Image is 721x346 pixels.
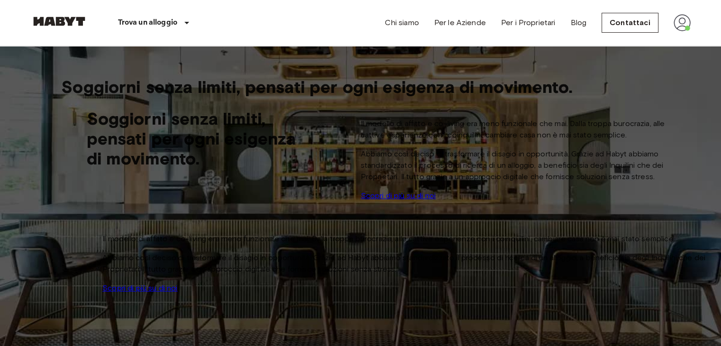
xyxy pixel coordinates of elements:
a: Blog [570,17,586,28]
p: Abbiamo così deciso di trasformare il disagio in opportunità. Grazie ad Habyt abbiamo standardizz... [102,252,706,275]
p: Trova un alloggio [118,17,178,28]
a: Contattaci [602,13,658,33]
a: Per i Proprietari [501,17,556,28]
a: Per le Aziende [434,17,486,28]
a: Chi siamo [385,17,419,28]
a: Scopri di più su di noi [102,283,187,292]
span: Soggiorni senza limiti, pensati per ogni esigenza di movimento. [61,77,572,97]
img: avatar [674,14,691,31]
img: Habyt [31,17,88,26]
p: Il modello di affitto e co-living era meno funzionale che mai. Dalla troppa burocrazia, alle catt... [102,233,706,245]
